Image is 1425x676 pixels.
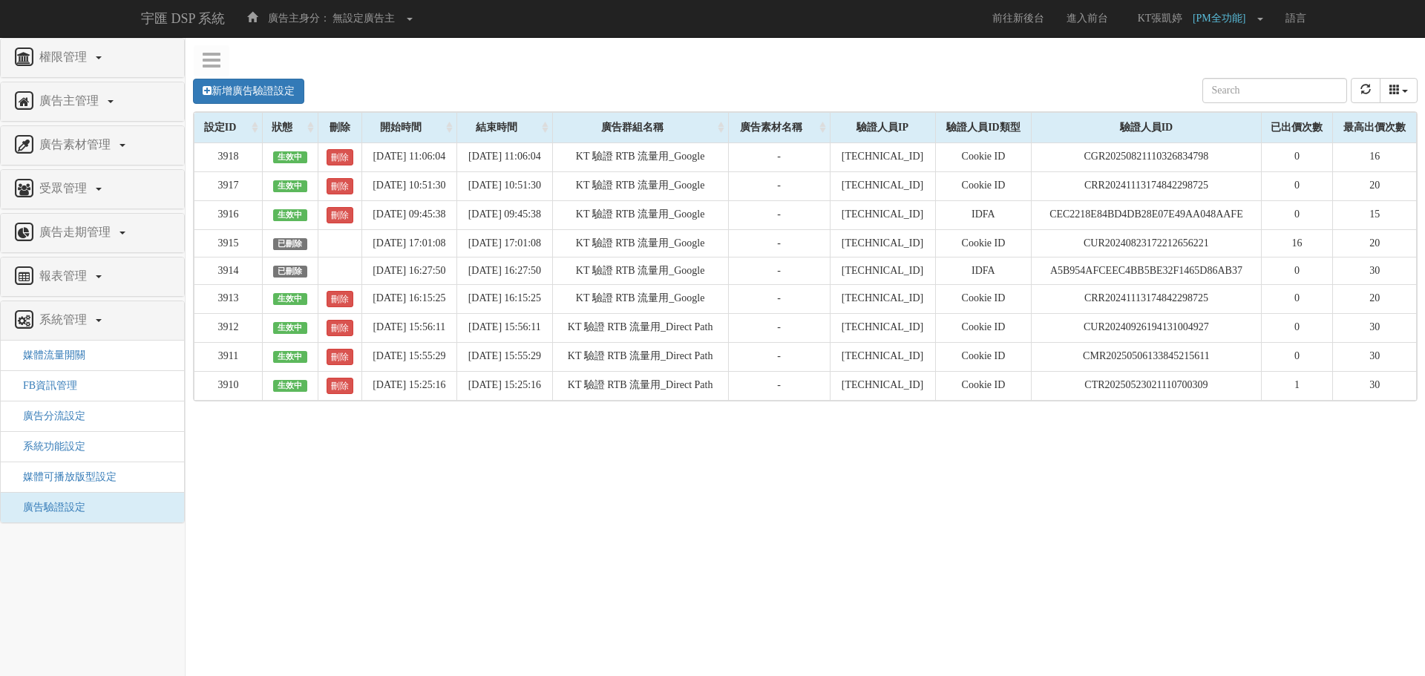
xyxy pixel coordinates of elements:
a: 廣告走期管理 [12,221,173,245]
td: 3916 [194,200,263,229]
td: - [728,229,830,257]
td: 15 [1333,200,1417,229]
td: [TECHNICAL_ID] [830,313,935,342]
td: 3917 [194,171,263,200]
span: 生效中 [273,322,307,334]
span: 生效中 [273,151,307,163]
span: 系統管理 [36,313,94,326]
td: KT 驗證 RTB 流量用_Google [552,171,728,200]
span: KT張凱婷 [1130,13,1190,24]
td: 16 [1261,229,1333,257]
td: Cookie ID [935,229,1032,257]
input: Search [1202,78,1347,103]
td: [DATE] 15:56:11 [361,313,457,342]
td: [DATE] 15:55:29 [361,342,457,371]
td: [DATE] 17:01:08 [361,229,457,257]
span: FB資訊管理 [12,380,77,391]
div: 開始時間 [362,113,457,142]
a: 刪除 [327,178,353,194]
td: 30 [1333,342,1417,371]
span: 報表管理 [36,269,94,282]
td: CRR20241113174842298725 [1032,171,1261,200]
a: 新增廣告驗證設定 [193,79,304,104]
span: 廣告主身分： [268,13,330,24]
td: [DATE] 10:51:30 [457,171,553,200]
td: CMR20250506133845215611 [1032,342,1261,371]
a: 系統功能設定 [12,441,85,452]
a: 廣告分流設定 [12,410,85,421]
td: - [728,142,830,171]
td: 0 [1261,171,1333,200]
td: KT 驗證 RTB 流量用_Google [552,229,728,257]
span: 生效中 [273,293,307,305]
td: KT 驗證 RTB 流量用_Google [552,257,728,284]
div: 設定ID [194,113,262,142]
td: - [728,371,830,400]
div: 結束時間 [457,113,552,142]
td: [TECHNICAL_ID] [830,284,935,313]
td: [DATE] 15:55:29 [457,342,553,371]
td: [DATE] 09:45:38 [457,200,553,229]
td: [TECHNICAL_ID] [830,371,935,400]
span: 無設定廣告主 [332,13,395,24]
td: CUR20240926194131004927 [1032,313,1261,342]
td: KT 驗證 RTB 流量用_Google [552,200,728,229]
td: 30 [1333,313,1417,342]
td: 30 [1333,257,1417,284]
div: 已出價次數 [1262,113,1333,142]
td: - [728,200,830,229]
td: Cookie ID [935,142,1032,171]
a: 廣告驗證設定 [12,502,85,513]
td: KT 驗證 RTB 流量用_Google [552,142,728,171]
a: 報表管理 [12,265,173,289]
td: [DATE] 17:01:08 [457,229,553,257]
td: [DATE] 16:27:50 [361,257,457,284]
td: Cookie ID [935,171,1032,200]
td: Cookie ID [935,342,1032,371]
a: 廣告素材管理 [12,134,173,157]
td: [DATE] 09:45:38 [361,200,457,229]
td: - [728,284,830,313]
td: 3914 [194,257,263,284]
td: 20 [1333,229,1417,257]
td: 30 [1333,371,1417,400]
a: 刪除 [327,207,353,223]
div: Columns [1380,78,1418,103]
td: 3912 [194,313,263,342]
td: [DATE] 15:56:11 [457,313,553,342]
span: 廣告素材管理 [36,138,118,151]
a: 刪除 [327,149,353,165]
div: 驗證人員ID [1032,113,1260,142]
td: KT 驗證 RTB 流量用_Google [552,284,728,313]
td: 3913 [194,284,263,313]
a: 系統管理 [12,309,173,332]
td: [DATE] 10:51:30 [361,171,457,200]
span: 已刪除 [273,266,307,278]
td: A5B954AFCEEC4BB5BE32F1465D86AB37 [1032,257,1261,284]
td: 0 [1261,313,1333,342]
td: KT 驗證 RTB 流量用_Direct Path [552,313,728,342]
span: 廣告主管理 [36,94,106,107]
span: 生效中 [273,180,307,192]
td: [TECHNICAL_ID] [830,171,935,200]
span: 受眾管理 [36,182,94,194]
a: 權限管理 [12,46,173,70]
a: 媒體流量開關 [12,350,85,361]
td: CTR20250523021110700309 [1032,371,1261,400]
button: columns [1380,78,1418,103]
div: 廣告群組名稱 [553,113,728,142]
td: 20 [1333,171,1417,200]
td: CEC2218E84BD4DB28E07E49AA048AAFE [1032,200,1261,229]
td: [DATE] 16:15:25 [361,284,457,313]
td: [DATE] 16:15:25 [457,284,553,313]
td: 16 [1333,142,1417,171]
a: 刪除 [327,320,353,336]
td: CRR20241113174842298725 [1032,284,1261,313]
td: 0 [1261,200,1333,229]
td: - [728,257,830,284]
td: KT 驗證 RTB 流量用_Direct Path [552,371,728,400]
span: 媒體可播放版型設定 [12,471,117,482]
